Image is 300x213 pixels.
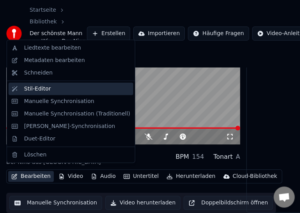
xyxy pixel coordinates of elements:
[188,27,249,41] button: Häufige Fragen
[236,152,240,162] div: A
[30,6,87,61] nav: breadcrumb
[30,18,57,26] a: Bibliothek
[24,98,94,105] div: Manuelle Synchronisation
[24,44,81,52] div: Liedtexte bearbeiten
[88,171,119,182] button: Audio
[30,6,56,14] a: Startseite
[24,135,55,142] div: Duet-Editor
[24,122,115,130] div: [PERSON_NAME]-Synchronisation
[24,69,53,77] div: Schneiden
[8,171,54,182] button: Bearbeiten
[24,57,85,64] div: Metadaten bearbeiten
[55,171,86,182] button: Video
[184,196,273,210] button: Doppelbildschirm öffnen
[24,110,130,118] div: Manuelle Synchronisation (Traditionell)
[163,171,218,182] button: Herunterladen
[87,27,130,41] button: Erstellen
[24,85,51,93] div: Stil-Editor
[6,26,22,41] img: youka
[213,152,233,162] div: Tonart
[233,172,277,180] div: Cloud-Bibliothek
[24,151,46,158] div: Löschen
[192,152,204,162] div: 154
[133,27,185,41] button: Importieren
[9,196,102,210] button: Manuelle Synchronisation
[30,30,87,61] span: Der schönste Mann von Wien • Der Nino aus [GEOGRAPHIC_DATA]
[175,152,189,162] div: BPM
[105,196,180,210] button: Video herunterladen
[274,186,295,208] div: Chat öffnen
[120,171,162,182] button: Untertitel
